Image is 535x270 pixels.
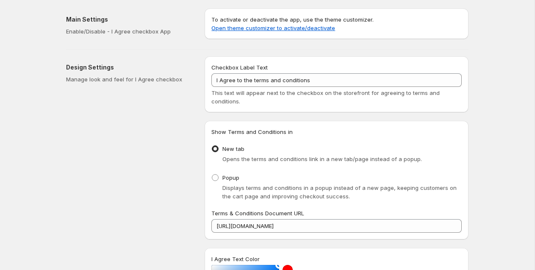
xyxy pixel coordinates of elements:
[211,89,440,105] span: This text will appear next to the checkbox on the storefront for agreeing to terms and conditions.
[222,145,244,152] span: New tab
[211,64,268,71] span: Checkbox Label Text
[211,255,260,263] label: I Agree Text Color
[211,210,304,217] span: Terms & Conditions Document URL
[66,27,191,36] p: Enable/Disable - I Agree checkbox App
[211,15,462,32] p: To activate or deactivate the app, use the theme customizer.
[222,184,457,200] span: Displays terms and conditions in a popup instead of a new page, keeping customers on the cart pag...
[211,219,462,233] input: https://yourstoredomain.com/termsandconditions.html
[222,174,239,181] span: Popup
[222,156,422,162] span: Opens the terms and conditions link in a new tab/page instead of a popup.
[66,75,191,84] p: Manage look and feel for I Agree checkbox
[211,128,293,135] span: Show Terms and Conditions in
[66,15,191,24] h2: Main Settings
[211,25,335,31] a: Open theme customizer to activate/deactivate
[66,63,191,72] h2: Design Settings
